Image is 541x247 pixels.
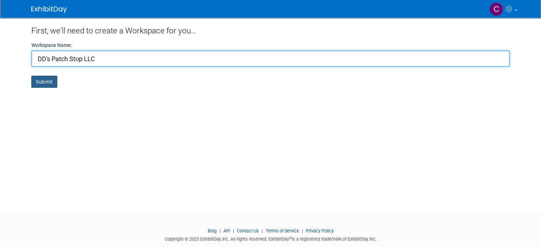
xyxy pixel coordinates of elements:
a: Privacy Policy [306,228,334,233]
a: Contact Us [237,228,259,233]
img: ExhibitDay [31,6,67,13]
sup: ® [289,236,292,240]
a: Blog [208,228,217,233]
img: Cindy Honeycutt [489,2,503,16]
button: Submit [31,76,57,88]
label: Workspace Name: [31,42,72,49]
span: | [300,228,305,233]
span: | [218,228,222,233]
a: Terms of Service [266,228,299,233]
span: | [231,228,236,233]
div: First, we'll need to create a Workspace for you... [31,18,510,42]
input: Name of your organization [31,50,510,67]
span: | [260,228,265,233]
a: API [223,228,230,233]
